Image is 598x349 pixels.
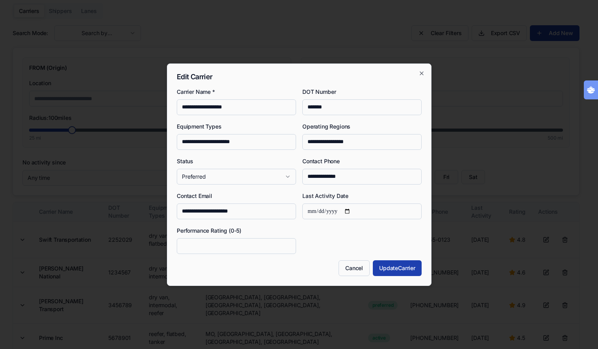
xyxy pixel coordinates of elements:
[177,88,215,95] label: Carrier Name *
[339,260,370,276] button: Cancel
[373,260,422,276] button: UpdateCarrier
[302,192,348,199] label: Last Activity Date
[177,158,193,164] label: Status
[177,227,241,234] label: Performance Rating (0-5)
[302,88,336,95] label: DOT Number
[177,73,422,80] h2: Edit Carrier
[302,158,340,164] label: Contact Phone
[177,123,222,130] label: Equipment Types
[177,192,212,199] label: Contact Email
[302,123,350,130] label: Operating Regions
